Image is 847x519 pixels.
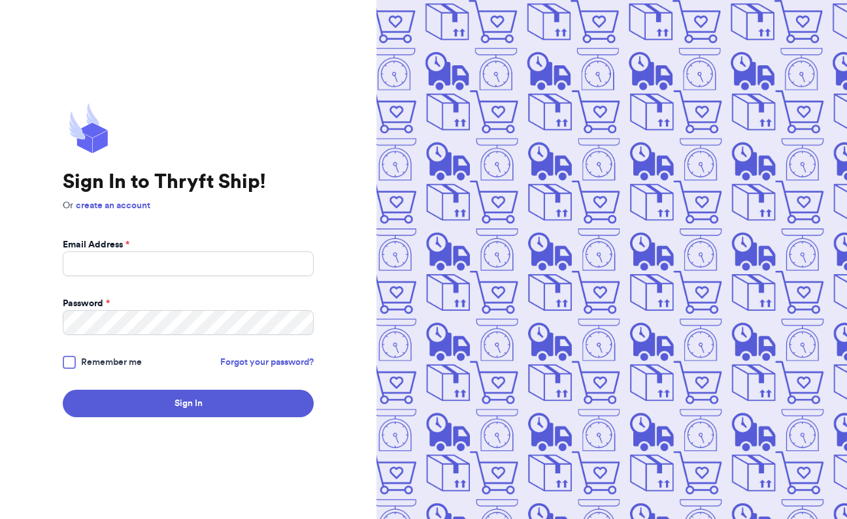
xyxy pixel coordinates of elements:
[220,356,314,369] a: Forgot your password?
[81,356,142,369] span: Remember me
[63,199,314,212] p: Or
[63,238,129,251] label: Email Address
[63,297,110,310] label: Password
[76,201,150,210] a: create an account
[63,390,314,417] button: Sign In
[63,170,314,194] h1: Sign In to Thryft Ship!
